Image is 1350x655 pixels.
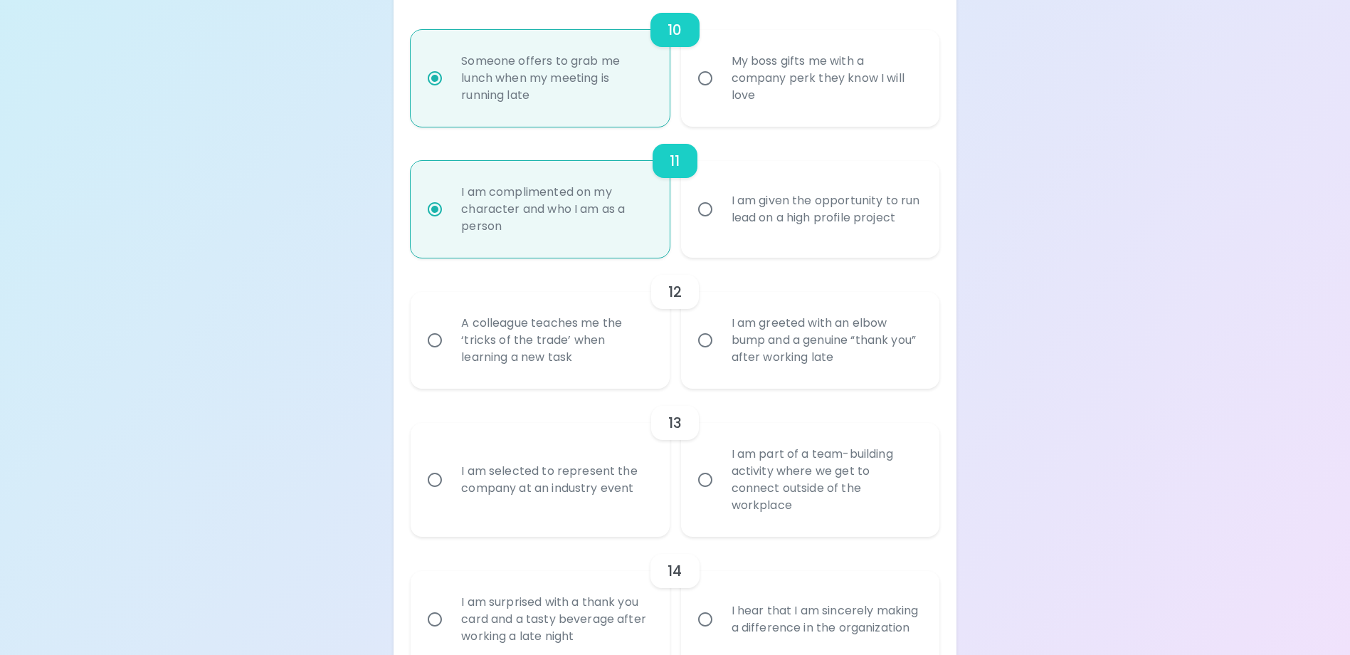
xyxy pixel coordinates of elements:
[450,298,661,383] div: A colleague teaches me the ‘tricks of the trade’ when learning a new task
[720,175,932,243] div: I am given the opportunity to run lead on a high profile project
[720,36,932,121] div: My boss gifts me with a company perk they know I will love
[720,429,932,531] div: I am part of a team-building activity where we get to connect outside of the workplace
[450,36,661,121] div: Someone offers to grab me lunch when my meeting is running late
[720,585,932,654] div: I hear that I am sincerely making a difference in the organization
[450,446,661,514] div: I am selected to represent the company at an industry event
[411,389,939,537] div: choice-group-check
[670,150,680,172] h6: 11
[668,19,682,41] h6: 10
[450,167,661,252] div: I am complimented on my character and who I am as a person
[668,412,682,434] h6: 13
[668,560,682,582] h6: 14
[668,281,682,303] h6: 12
[411,258,939,389] div: choice-group-check
[720,298,932,383] div: I am greeted with an elbow bump and a genuine “thank you” after working late
[411,127,939,258] div: choice-group-check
